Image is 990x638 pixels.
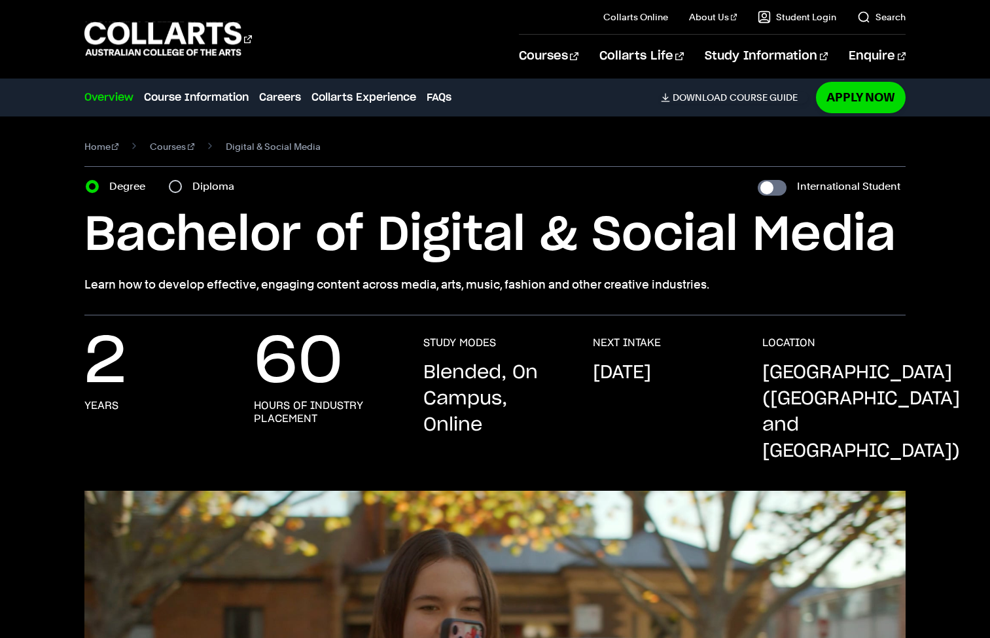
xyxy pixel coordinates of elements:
h3: LOCATION [762,336,815,349]
h3: years [84,399,118,412]
a: Collarts Experience [311,90,416,105]
p: [GEOGRAPHIC_DATA] ([GEOGRAPHIC_DATA] and [GEOGRAPHIC_DATA]) [762,360,960,465]
a: Courses [519,35,578,78]
div: Go to homepage [84,20,252,58]
span: Digital & Social Media [226,137,321,156]
a: Courses [150,137,194,156]
a: Enquire [849,35,906,78]
label: Diploma [192,177,242,196]
p: 2 [84,336,126,389]
a: About Us [689,10,737,24]
a: Student Login [758,10,836,24]
a: FAQs [427,90,451,105]
h1: Bachelor of Digital & Social Media [84,206,906,265]
a: Apply Now [816,82,906,113]
p: Blended, On Campus, Online [423,360,567,438]
h3: hours of industry placement [254,399,397,425]
a: DownloadCourse Guide [661,92,808,103]
p: [DATE] [593,360,651,386]
a: Collarts Life [599,35,684,78]
span: Download [673,92,727,103]
a: Study Information [705,35,828,78]
h3: NEXT INTAKE [593,336,661,349]
a: Careers [259,90,301,105]
p: 60 [254,336,343,389]
a: Overview [84,90,133,105]
p: Learn how to develop effective, engaging content across media, arts, music, fashion and other cre... [84,275,906,294]
label: Degree [109,177,153,196]
h3: STUDY MODES [423,336,496,349]
label: International Student [797,177,900,196]
a: Search [857,10,906,24]
a: Collarts Online [603,10,668,24]
a: Home [84,137,119,156]
a: Course Information [144,90,249,105]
